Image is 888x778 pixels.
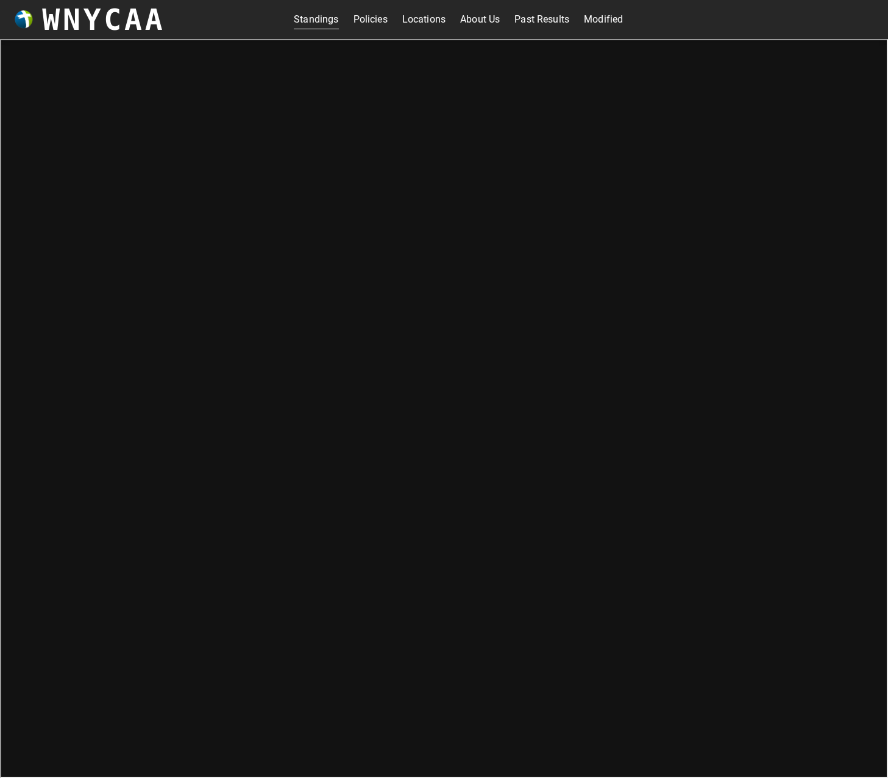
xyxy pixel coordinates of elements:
[353,10,388,29] a: Policies
[514,10,569,29] a: Past Results
[584,10,623,29] a: Modified
[42,2,165,37] h3: WNYCAA
[402,10,446,29] a: Locations
[15,10,33,29] img: wnycaaBall.png
[460,10,500,29] a: About Us
[294,10,338,29] a: Standings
